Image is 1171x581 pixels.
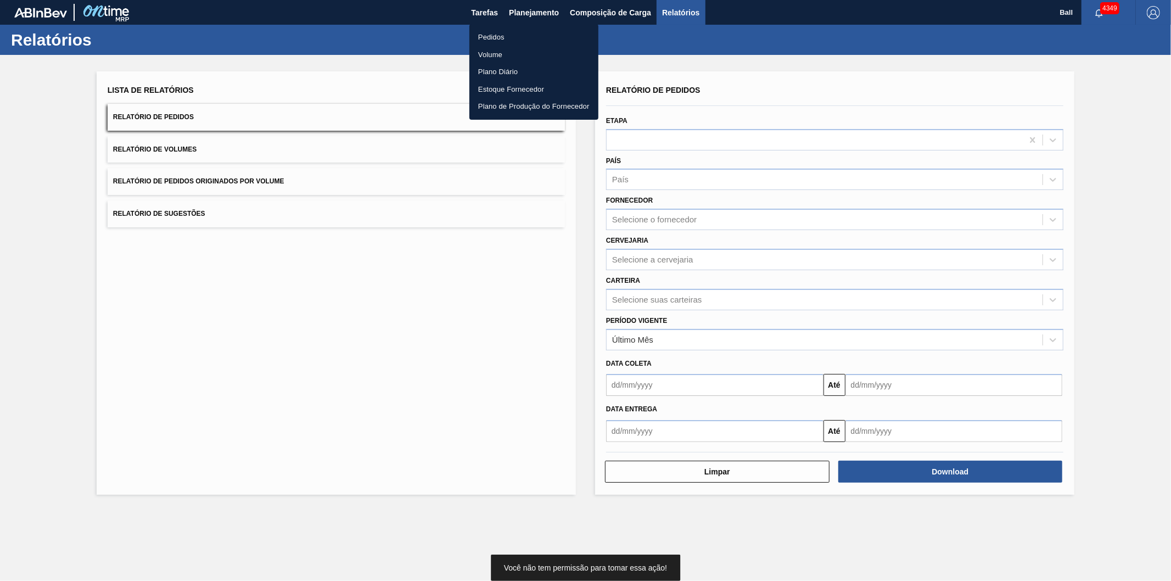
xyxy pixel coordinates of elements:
a: Volume [469,46,598,64]
a: Estoque Fornecedor [469,81,598,98]
a: Plano de Produção do Fornecedor [469,98,598,115]
a: Pedidos [469,29,598,46]
a: Plano Diário [469,63,598,81]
